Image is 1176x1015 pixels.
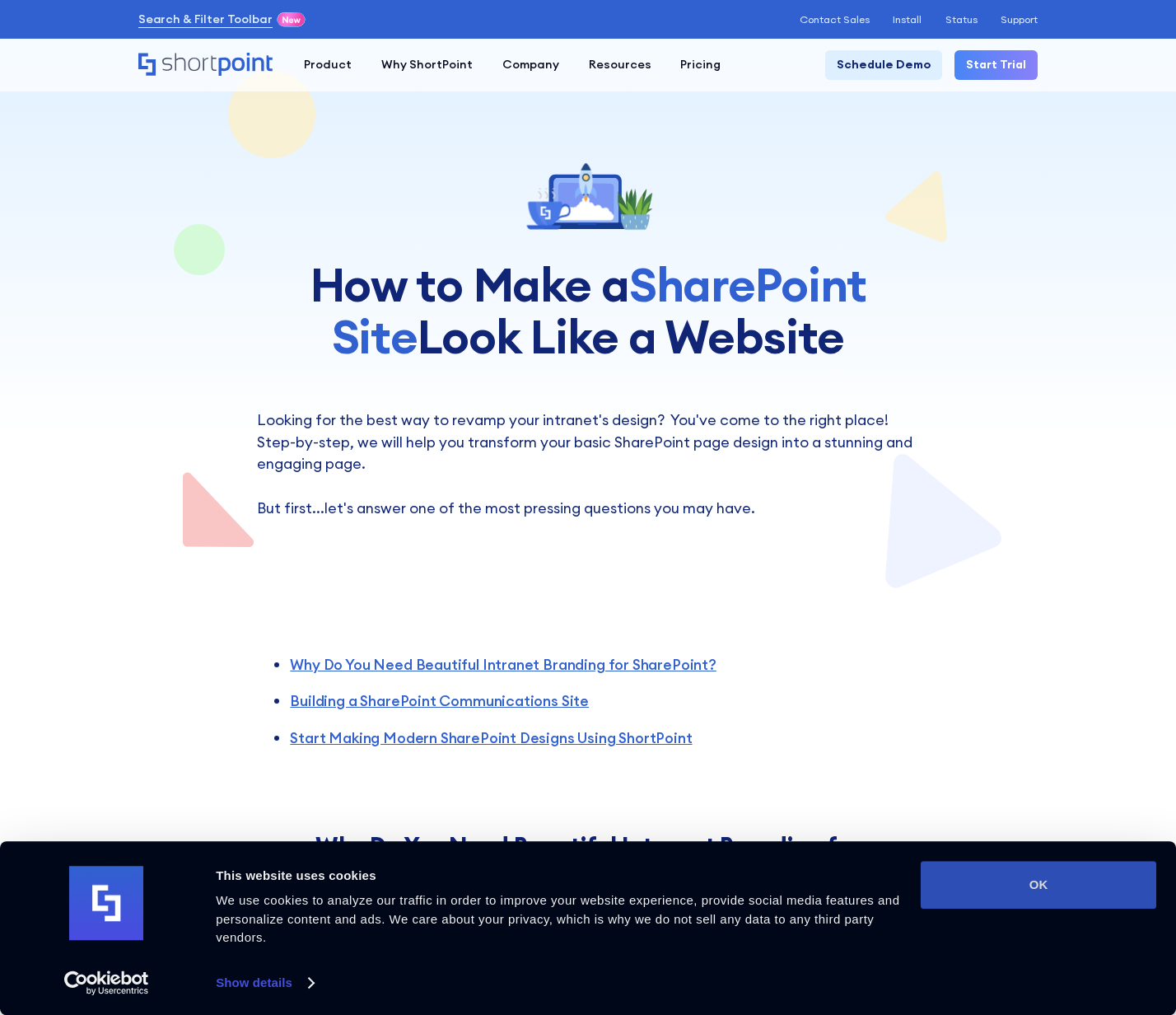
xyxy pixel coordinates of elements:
[216,866,902,886] div: This website uses cookies
[290,655,716,674] a: Why Do You Need Beautiful Intranet Branding for SharePoint?
[290,691,589,710] a: Building a SharePoint Communications Site
[332,255,867,366] span: SharePoint Site
[945,14,978,26] a: Status
[502,56,559,73] div: Company
[488,50,574,80] a: Company
[69,867,143,941] img: logo
[880,824,1176,1015] iframe: Chat Widget
[315,830,861,888] strong: Why Do You Need Beautiful Intranet Branding for SharePoint?
[216,971,313,995] a: Show details
[290,50,367,80] a: Product
[257,409,918,520] p: Looking for the best way to revamp your intranet's design? You've come to the right place! Step-b...
[1001,14,1038,26] a: Support
[800,14,870,26] a: Contact Sales
[138,11,273,28] a: Search & Filter Toolbar
[954,50,1038,80] a: Start Trial
[138,53,275,78] a: Home
[680,56,721,73] div: Pricing
[216,893,899,944] span: We use cookies to analyze our traffic in order to improve your website experience, provide social...
[589,56,651,73] div: Resources
[665,50,735,80] a: Pricing
[893,14,922,26] a: Install
[921,861,1156,909] button: OK
[236,259,941,362] h1: How to Make a Look Like a Website
[381,56,473,73] div: Why ShortPoint
[825,50,943,80] a: Schedule Demo
[574,50,666,80] a: Resources
[304,56,352,73] div: Product
[290,728,692,747] a: Start Making Modern SharePoint Designs Using ShortPoint
[366,50,488,80] a: Why ShortPoint
[35,971,179,995] a: Usercentrics Cookiebot - opens in a new window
